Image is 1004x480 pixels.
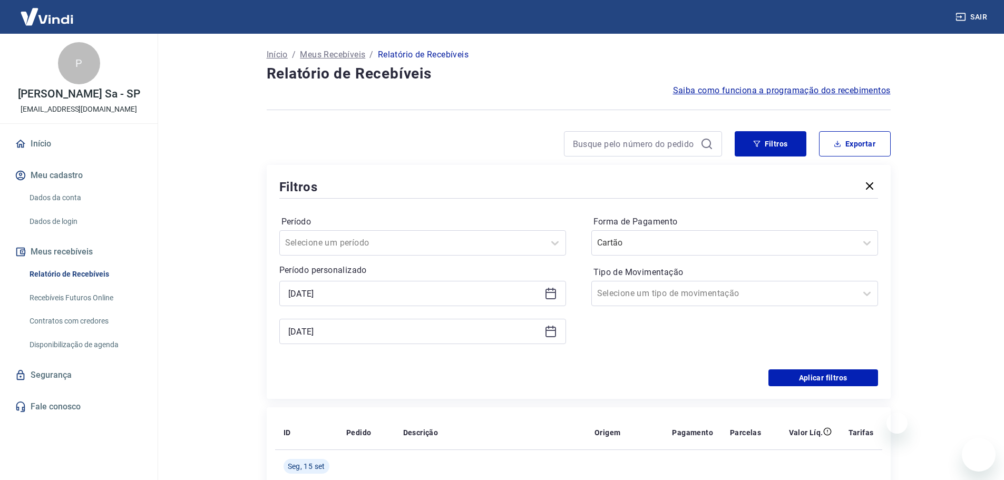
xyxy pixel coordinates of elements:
input: Data inicial [288,286,540,301]
iframe: Fechar mensagem [886,413,908,434]
a: Contratos com credores [25,310,145,332]
a: Segurança [13,364,145,387]
label: Tipo de Movimentação [593,266,876,279]
button: Sair [953,7,991,27]
p: Origem [594,427,620,438]
p: Relatório de Recebíveis [378,48,469,61]
label: Período [281,215,564,228]
a: Saiba como funciona a programação dos recebimentos [673,84,891,97]
p: [EMAIL_ADDRESS][DOMAIN_NAME] [21,104,137,115]
button: Meu cadastro [13,164,145,187]
a: Recebíveis Futuros Online [25,287,145,309]
iframe: Botão para abrir a janela de mensagens [962,438,996,472]
p: Período personalizado [279,264,566,277]
button: Aplicar filtros [768,369,878,386]
p: Pagamento [672,427,713,438]
div: P [58,42,100,84]
p: / [369,48,373,61]
p: ID [284,427,291,438]
p: Tarifas [849,427,874,438]
a: Início [13,132,145,155]
a: Relatório de Recebíveis [25,263,145,285]
img: Vindi [13,1,81,33]
a: Dados de login [25,211,145,232]
p: Pedido [346,427,371,438]
span: Seg, 15 set [288,461,325,472]
button: Exportar [819,131,891,156]
h5: Filtros [279,179,318,195]
input: Busque pelo número do pedido [573,136,696,152]
p: Parcelas [730,427,761,438]
p: / [292,48,296,61]
a: Meus Recebíveis [300,48,365,61]
a: Início [267,48,288,61]
button: Meus recebíveis [13,240,145,263]
a: Fale conosco [13,395,145,418]
label: Forma de Pagamento [593,215,876,228]
h4: Relatório de Recebíveis [267,63,891,84]
p: Valor Líq. [789,427,823,438]
p: [PERSON_NAME] Sa - SP [18,89,140,100]
p: Descrição [403,427,438,438]
a: Disponibilização de agenda [25,334,145,356]
button: Filtros [735,131,806,156]
a: Dados da conta [25,187,145,209]
input: Data final [288,324,540,339]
